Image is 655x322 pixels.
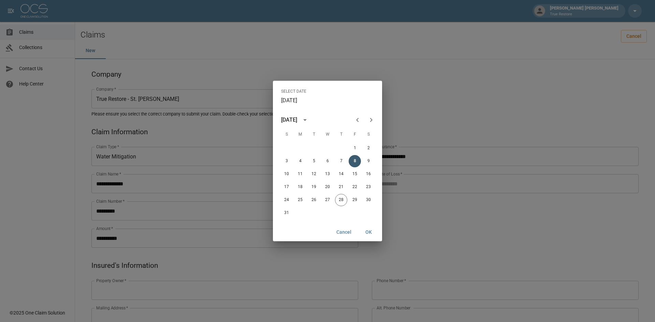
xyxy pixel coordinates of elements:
[280,128,293,141] span: Sunday
[362,168,375,180] button: 16
[308,168,320,180] button: 12
[362,194,375,206] button: 30
[294,194,306,206] button: 25
[335,168,347,180] button: 14
[333,226,355,239] button: Cancel
[321,181,334,193] button: 20
[351,113,364,127] button: Previous month
[280,207,293,219] button: 31
[362,155,375,167] button: 9
[349,181,361,193] button: 22
[349,128,361,141] span: Friday
[335,194,347,206] button: 28
[294,181,306,193] button: 18
[294,128,306,141] span: Monday
[308,181,320,193] button: 19
[364,113,378,127] button: Next month
[335,155,347,167] button: 7
[299,114,311,126] button: calendar view is open, switch to year view
[335,128,347,141] span: Thursday
[308,128,320,141] span: Tuesday
[321,128,334,141] span: Wednesday
[280,168,293,180] button: 10
[321,155,334,167] button: 6
[280,155,293,167] button: 3
[362,128,375,141] span: Saturday
[321,194,334,206] button: 27
[321,168,334,180] button: 13
[280,194,293,206] button: 24
[281,116,297,124] div: [DATE]
[335,181,347,193] button: 21
[281,86,306,97] span: Select date
[362,181,375,193] button: 23
[349,155,361,167] button: 8
[280,181,293,193] button: 17
[349,168,361,180] button: 15
[349,194,361,206] button: 29
[358,226,379,239] button: OK
[308,194,320,206] button: 26
[308,155,320,167] button: 5
[349,142,361,154] button: 1
[294,155,306,167] button: 4
[294,168,306,180] button: 11
[281,97,297,104] h4: [DATE]
[362,142,375,154] button: 2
